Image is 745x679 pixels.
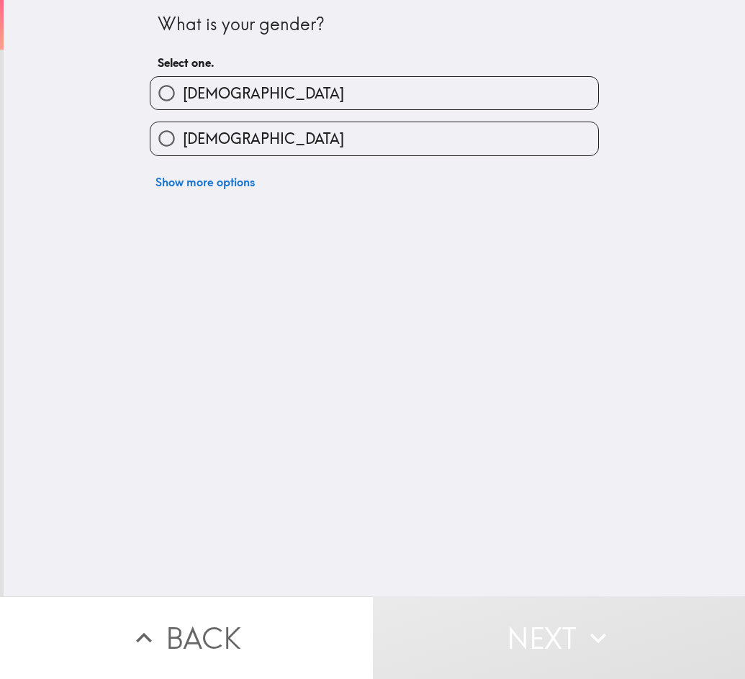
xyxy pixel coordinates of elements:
[183,83,344,104] span: [DEMOGRAPHIC_DATA]
[150,168,261,196] button: Show more options
[150,77,598,109] button: [DEMOGRAPHIC_DATA]
[158,55,591,70] h6: Select one.
[158,12,591,37] div: What is your gender?
[183,129,344,149] span: [DEMOGRAPHIC_DATA]
[150,122,598,155] button: [DEMOGRAPHIC_DATA]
